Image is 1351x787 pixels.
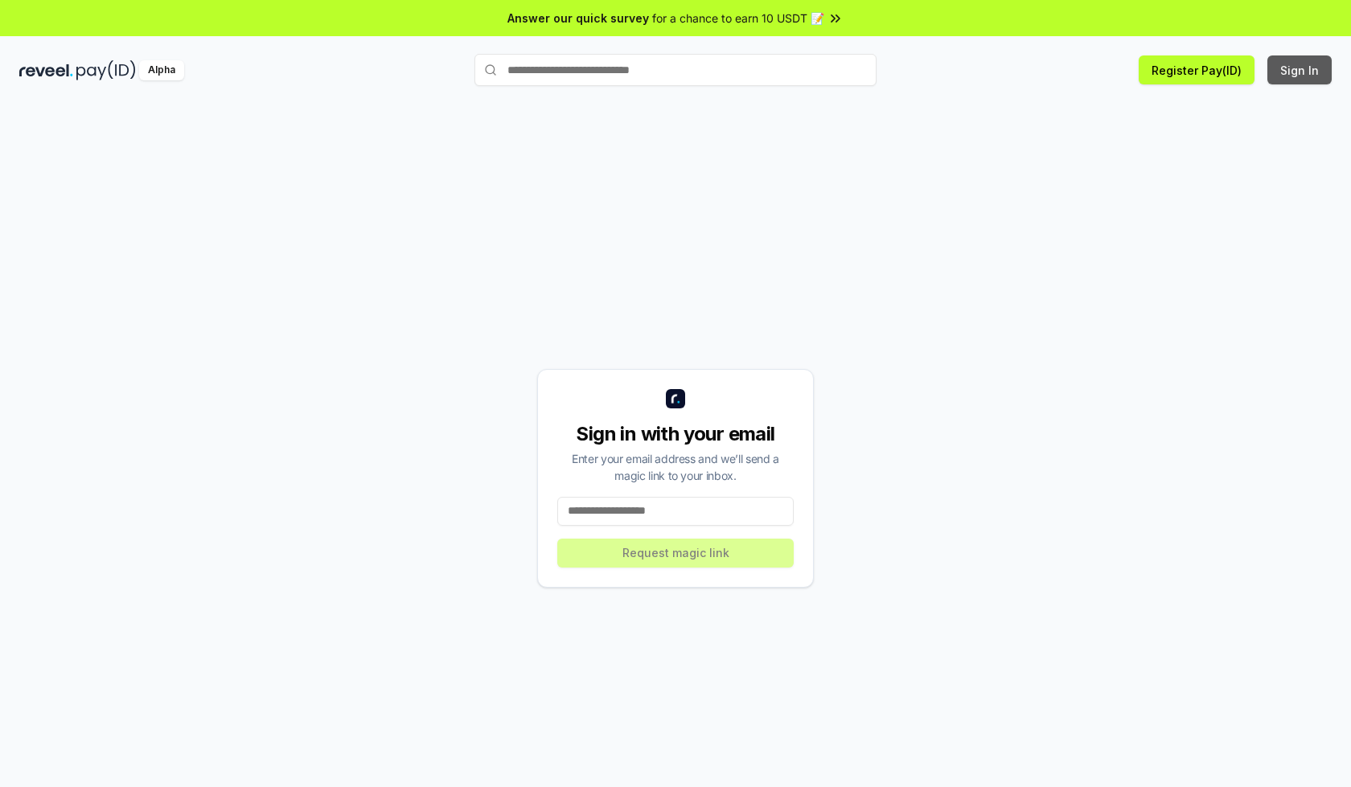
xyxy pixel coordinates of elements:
img: reveel_dark [19,60,73,80]
img: logo_small [666,389,685,408]
div: Alpha [139,60,184,80]
button: Register Pay(ID) [1139,55,1254,84]
div: Sign in with your email [557,421,794,447]
div: Enter your email address and we’ll send a magic link to your inbox. [557,450,794,484]
span: for a chance to earn 10 USDT 📝 [652,10,824,27]
button: Sign In [1267,55,1332,84]
span: Answer our quick survey [507,10,649,27]
img: pay_id [76,60,136,80]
